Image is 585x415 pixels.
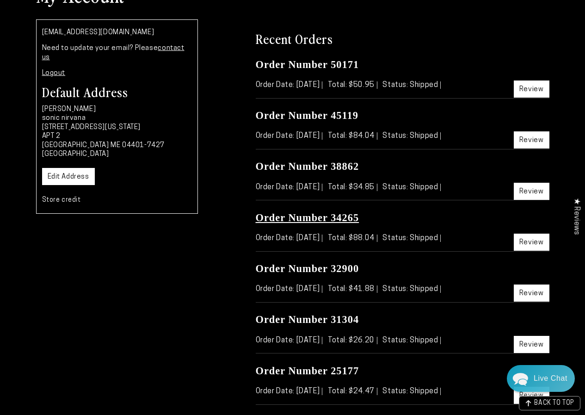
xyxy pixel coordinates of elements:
span: Order Date: [DATE] [256,388,323,395]
span: Total: $26.20 [328,337,377,344]
span: Total: $41.88 [328,285,377,293]
span: Status: Shipped [382,285,441,293]
p: Need to update your email? Please [42,44,192,62]
span: Order Date: [DATE] [256,235,323,242]
h2: Recent Orders [256,30,549,47]
a: contact us [42,45,185,61]
a: Logout [42,70,66,77]
a: Review [514,234,549,251]
p: [PERSON_NAME] sonic nirvana [STREET_ADDRESS][US_STATE] APT 2 [GEOGRAPHIC_DATA] ME 04401-7427 [GEO... [42,105,192,159]
span: Status: Shipped [382,235,441,242]
a: Order Number 32900 [256,263,359,274]
a: Review [514,183,549,200]
span: Status: Shipped [382,388,441,395]
div: Click to open Judge.me floating reviews tab [567,191,585,242]
a: Review [514,81,549,98]
a: Order Number 34265 [256,212,359,223]
span: BACK TO TOP [534,400,574,407]
a: Order Number 38862 [256,161,359,172]
span: Total: $24.47 [328,388,377,395]
a: Review [514,336,549,353]
span: Order Date: [DATE] [256,132,323,140]
span: Total: $88.04 [328,235,377,242]
span: Total: $84.04 [328,132,377,140]
span: Order Date: [DATE] [256,81,323,89]
span: Total: $34.85 [328,184,377,191]
span: Order Date: [DATE] [256,285,323,293]
a: Order Number 25177 [256,365,359,377]
span: Status: Shipped [382,81,441,89]
a: Review [514,387,549,404]
a: Order Number 31304 [256,314,359,325]
a: Edit Address [42,168,95,185]
span: Total: $50.95 [328,81,377,89]
a: Order Number 50171 [256,59,359,70]
a: Store credit [42,197,81,204]
a: Review [514,131,549,149]
span: Status: Shipped [382,184,441,191]
div: Chat widget toggle [507,365,575,392]
span: Status: Shipped [382,132,441,140]
a: Order Number 45119 [256,110,358,121]
div: Contact Us Directly [534,365,567,392]
h3: Default Address [42,85,192,98]
span: Status: Shipped [382,337,441,344]
a: Review [514,285,549,302]
span: Order Date: [DATE] [256,184,323,191]
p: [EMAIL_ADDRESS][DOMAIN_NAME] [42,28,192,37]
span: Order Date: [DATE] [256,337,323,344]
